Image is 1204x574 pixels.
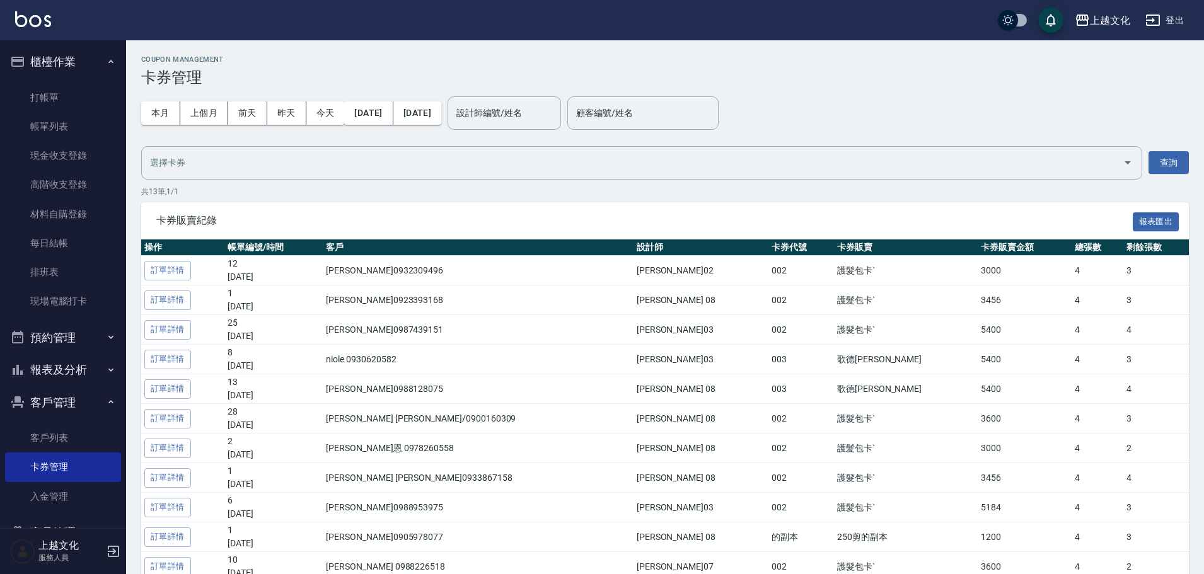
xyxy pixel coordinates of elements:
p: [DATE] [228,330,320,343]
button: 昨天 [267,101,306,125]
button: 查詢 [1149,151,1189,175]
td: 3 [1123,493,1189,522]
td: 2 [224,433,323,463]
td: 1 [224,285,323,315]
p: [DATE] [228,300,320,313]
td: [PERSON_NAME]0905978077 [323,522,633,552]
td: 12 [224,256,323,285]
td: 1200 [978,522,1071,552]
p: [DATE] [228,478,320,491]
img: Person [10,539,35,564]
a: 卡券管理 [5,452,121,481]
td: [PERSON_NAME]0987439151 [323,315,633,345]
td: 4 [1072,463,1123,493]
th: 客戶 [323,239,633,256]
td: 4 [1072,374,1123,404]
p: [DATE] [228,270,320,284]
td: 3 [1123,256,1189,285]
th: 剩餘張數 [1123,239,1189,256]
a: 報表匯出 [1133,215,1179,227]
a: 排班表 [5,258,121,287]
td: 4 [1072,493,1123,522]
h2: Coupon Management [141,55,1189,64]
td: [PERSON_NAME]0923393168 [323,285,633,315]
td: 002 [768,315,834,345]
button: 商品管理 [5,516,121,549]
img: Logo [15,11,51,27]
a: 每日結帳 [5,229,121,258]
div: 上越文化 [1090,13,1130,28]
td: 3 [1123,285,1189,315]
a: 訂單詳情 [144,379,191,399]
th: 帳單編號/時間 [224,239,323,256]
td: 4 [1123,463,1189,493]
a: 訂單詳情 [144,261,191,280]
td: [PERSON_NAME] 08 [634,433,768,463]
td: [PERSON_NAME] [PERSON_NAME]/0900160309 [323,404,633,433]
th: 卡券販賣金額 [978,239,1071,256]
button: 報表及分析 [5,353,121,386]
td: 002 [768,463,834,493]
td: 4 [1123,374,1189,404]
td: [PERSON_NAME] 08 [634,404,768,433]
td: 4 [1072,433,1123,463]
td: 2 [1123,433,1189,463]
p: 共 13 筆, 1 / 1 [141,186,1189,197]
td: [PERSON_NAME] 08 [634,374,768,404]
span: 卡券販賣紀錄 [156,214,1133,227]
button: 登出 [1140,9,1189,32]
a: 訂單詳情 [144,498,191,517]
td: [PERSON_NAME]0932309496 [323,256,633,285]
a: 客戶列表 [5,423,121,452]
h5: 上越文化 [38,539,103,552]
td: 3456 [978,463,1071,493]
td: 1 [224,522,323,552]
a: 入金管理 [5,482,121,511]
td: 4 [1072,285,1123,315]
td: [PERSON_NAME] 08 [634,285,768,315]
a: 高階收支登錄 [5,170,121,199]
td: 歌德[PERSON_NAME] [834,345,978,374]
p: [DATE] [228,389,320,402]
th: 操作 [141,239,224,256]
td: 3 [1123,522,1189,552]
th: 卡券代號 [768,239,834,256]
td: 003 [768,345,834,374]
td: 002 [768,404,834,433]
td: 的副本 [768,522,834,552]
button: [DATE] [393,101,441,125]
button: save [1038,8,1063,33]
td: 護髮包卡ˋ [834,493,978,522]
td: 3456 [978,285,1071,315]
td: [PERSON_NAME] 08 [634,522,768,552]
td: 3 [1123,345,1189,374]
td: 5400 [978,374,1071,404]
td: 25 [224,315,323,345]
th: 卡券販賣 [834,239,978,256]
button: 櫃檯作業 [5,45,121,78]
td: 002 [768,433,834,463]
button: 預約管理 [5,321,121,354]
td: 5400 [978,315,1071,345]
button: Open [1118,152,1138,173]
a: 訂單詳情 [144,290,191,310]
td: 6 [224,493,323,522]
a: 訂單詳情 [144,439,191,458]
td: 3 [1123,404,1189,433]
td: 護髮包卡ˋ [834,463,978,493]
button: 報表匯出 [1133,212,1179,232]
td: 8 [224,345,323,374]
td: [PERSON_NAME]03 [634,315,768,345]
td: 3000 [978,433,1071,463]
td: [PERSON_NAME]03 [634,345,768,374]
td: 4 [1072,345,1123,374]
td: niole 0930620582 [323,345,633,374]
a: 現金收支登錄 [5,141,121,170]
input: 選擇卡券 [147,152,1118,174]
th: 總張數 [1072,239,1123,256]
td: 4 [1072,256,1123,285]
td: 1 [224,463,323,493]
td: 護髮包卡ˋ [834,404,978,433]
p: 服務人員 [38,552,103,563]
button: 本月 [141,101,180,125]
